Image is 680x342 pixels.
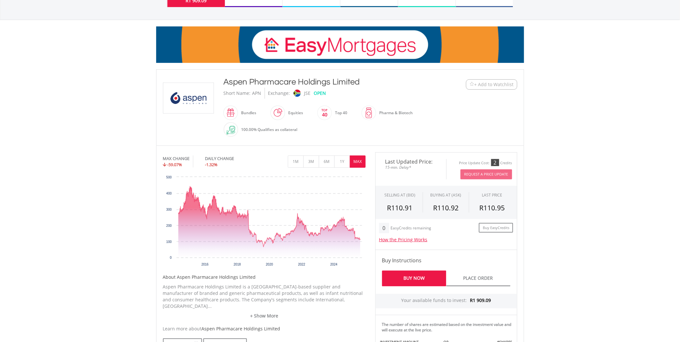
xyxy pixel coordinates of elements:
[491,159,499,166] div: 2
[238,105,257,121] div: Bundles
[480,203,505,212] span: R110.95
[298,263,305,266] text: 2022
[285,105,303,121] div: Equities
[382,322,514,333] div: The number of shares are estimated based on the investment value and will execute at the live price.
[156,26,524,63] img: EasyMortage Promotion Banner
[470,297,491,303] span: R1 909.09
[163,326,366,332] div: Learn more about
[224,76,426,88] div: Aspen Pharmacare Holdings Limited
[461,169,512,179] button: Request A Price Update
[167,162,182,167] span: -59.07%
[166,240,172,244] text: 100
[163,174,365,271] svg: Interactive chart
[446,271,511,287] a: Place Order
[501,161,512,166] div: Credits
[350,156,366,168] button: MAX
[482,192,502,198] div: LAST PRICE
[474,81,514,88] span: + Add to Watchlist
[381,164,441,170] span: 15-min. Delay*
[202,326,280,332] span: Aspen Pharmacare Holdings Limited
[382,256,511,264] h4: Buy Instructions
[163,284,366,309] p: Aspen Pharmacare Holdings Limited is a [GEOGRAPHIC_DATA]-based supplier and manufacturer of brand...
[164,83,213,113] img: EQU.ZA.APN.png
[234,263,241,266] text: 2018
[163,156,190,162] div: MAX CHANGE
[376,294,517,308] div: Your available funds to invest:
[466,79,517,90] button: Watchlist + Add to Watchlist
[384,192,415,198] div: SELLING AT (BID)
[470,82,474,87] img: Watchlist
[330,263,338,266] text: 2024
[166,176,172,179] text: 500
[314,88,326,99] div: OPEN
[433,203,459,212] span: R110.92
[163,313,366,319] a: + Show More
[293,90,300,97] img: jse.png
[227,126,235,135] img: collateral-qualifying-green.svg
[376,105,413,121] div: Pharma & Biotech
[205,156,256,162] div: DAILY CHANGE
[334,156,350,168] button: 1Y
[170,256,172,259] text: 0
[252,88,261,99] div: APN
[163,174,366,271] div: Chart. Highcharts interactive chart.
[382,271,446,287] a: Buy Now
[201,263,209,266] text: 2016
[166,224,172,227] text: 200
[304,88,311,99] div: JSE
[391,226,431,231] div: EasyCredits remaining
[431,192,462,198] span: BUYING AT (ASK)
[459,161,490,166] div: Price Update Cost:
[381,159,441,164] span: Last Updated Price:
[268,88,290,99] div: Exchange:
[205,162,218,167] span: -1.32%
[266,263,273,266] text: 2020
[288,156,304,168] button: 1M
[163,274,366,280] h5: About Aspen Pharmacare Holdings Limited
[379,236,428,243] a: How the Pricing Works
[332,105,348,121] div: Top 40
[241,127,298,132] span: 100.00% Qualifies as collateral
[319,156,335,168] button: 6M
[166,208,172,211] text: 300
[379,223,389,233] div: 0
[303,156,319,168] button: 3M
[224,88,251,99] div: Short Name:
[166,192,172,195] text: 400
[479,223,513,233] a: Buy EasyCredits
[387,203,413,212] span: R110.91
